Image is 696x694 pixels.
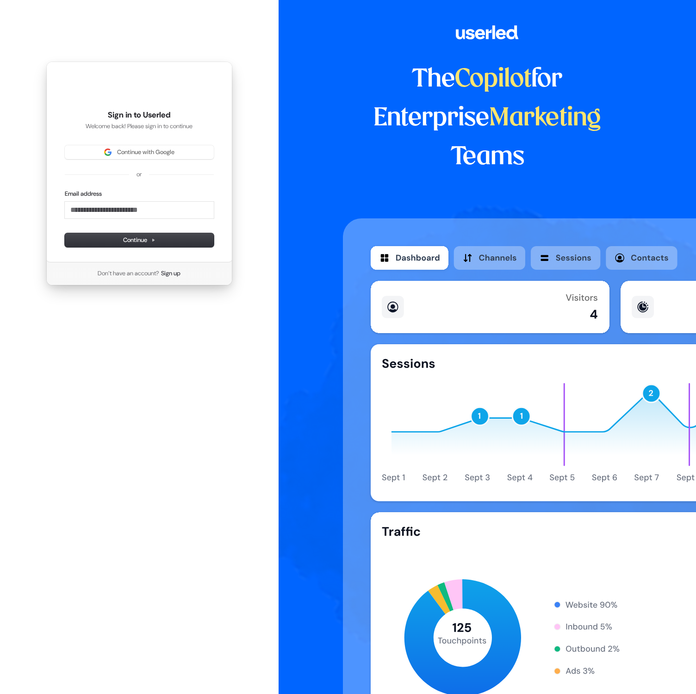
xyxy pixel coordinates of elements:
button: Sign in with GoogleContinue with Google [65,145,214,159]
span: Continue with Google [117,148,174,156]
a: Sign up [161,269,180,278]
h1: Sign in to Userled [65,110,214,121]
span: Don’t have an account? [98,269,159,278]
p: or [137,170,142,179]
img: Sign in with Google [104,149,112,156]
span: Copilot [455,68,531,92]
label: Email address [65,190,102,198]
button: Continue [65,233,214,247]
span: Continue [123,236,155,244]
span: Marketing [489,106,601,130]
h1: The for Enterprise Teams [343,60,632,177]
p: Welcome back! Please sign in to continue [65,122,214,130]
